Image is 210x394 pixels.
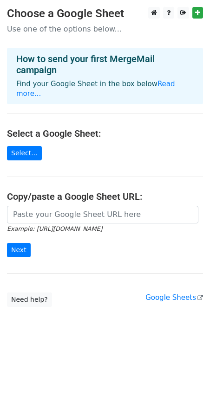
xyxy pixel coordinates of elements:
h4: Select a Google Sheet: [7,128,203,139]
p: Use one of the options below... [7,24,203,34]
a: Select... [7,146,42,160]
input: Paste your Google Sheet URL here [7,206,198,223]
p: Find your Google Sheet in the box below [16,79,194,99]
a: Need help? [7,292,52,307]
a: Google Sheets [145,293,203,302]
input: Next [7,243,31,257]
h3: Choose a Google Sheet [7,7,203,20]
small: Example: [URL][DOMAIN_NAME] [7,225,102,232]
h4: How to send your first MergeMail campaign [16,53,194,76]
h4: Copy/paste a Google Sheet URL: [7,191,203,202]
a: Read more... [16,80,175,98]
